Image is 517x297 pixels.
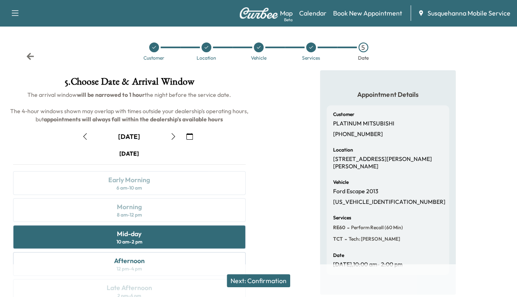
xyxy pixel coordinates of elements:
span: Susquehanna Mobile Service [427,8,510,18]
a: MapBeta [280,8,293,18]
div: Back [26,52,34,60]
span: TCT [333,236,343,242]
h5: Appointment Details [327,90,449,99]
a: Calendar [299,8,327,18]
span: - [343,235,347,243]
h6: Date [333,253,344,258]
div: Mid-day [117,229,141,239]
img: Curbee Logo [239,7,278,19]
h6: Vehicle [333,180,349,185]
p: PLATINUM MITSUBISHI [333,120,394,127]
p: [US_VEHICLE_IDENTIFICATION_NUMBER] [333,199,445,206]
p: [STREET_ADDRESS][PERSON_NAME][PERSON_NAME] [333,156,443,170]
p: [PHONE_NUMBER] [333,131,383,138]
h6: Customer [333,112,354,117]
b: appointments will always fall within the dealership's available hours [44,116,223,123]
div: Customer [143,56,164,60]
div: 5 [358,42,368,52]
p: Ford Escape 2013 [333,188,378,195]
span: RE60 [333,224,345,231]
div: Vehicle [251,56,266,60]
a: Book New Appointment [333,8,402,18]
div: Services [302,56,320,60]
span: Tech: Connor T [347,236,400,242]
div: Beta [284,17,293,23]
div: Date [358,56,369,60]
span: The arrival window the night before the service date. The 4-hour windows shown may overlap with t... [10,91,250,123]
div: 10 am - 2 pm [116,239,142,245]
h6: Location [333,147,353,152]
span: Perform Recall (60 Min) [349,224,403,231]
div: [DATE] [118,132,140,141]
div: Afternoon [114,256,145,266]
button: Next: Confirmation [227,274,290,287]
div: Location [197,56,216,60]
h1: 5 . Choose Date & Arrival Window [7,77,252,91]
p: [DATE] , 10:00 am - 2:00 pm [333,261,403,268]
b: will be narrowed to 1 hour [77,91,145,98]
h6: Services [333,215,351,220]
span: - [345,223,349,232]
div: [DATE] [119,150,139,158]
